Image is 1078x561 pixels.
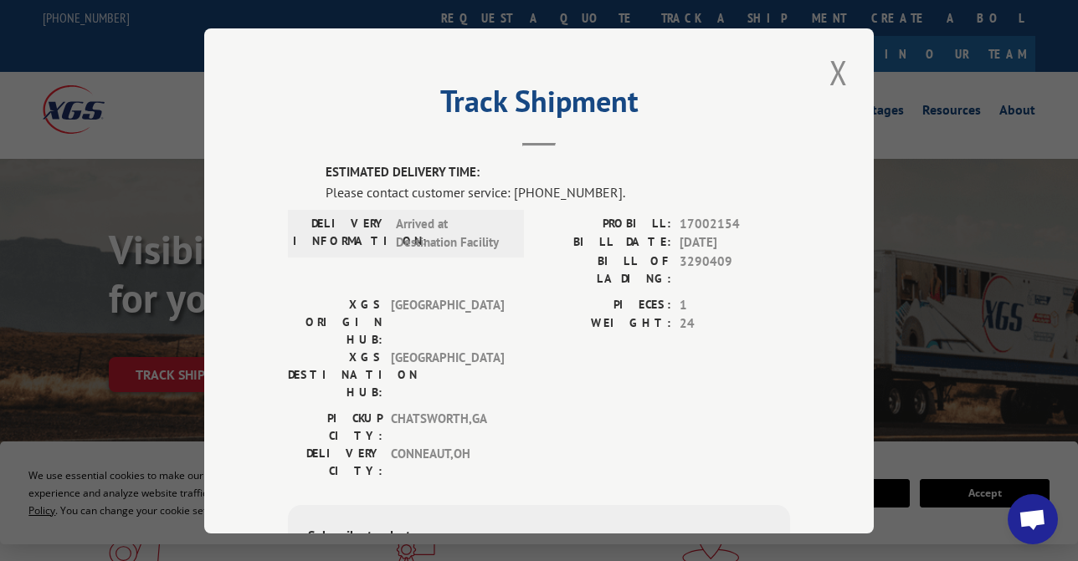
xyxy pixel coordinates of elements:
[539,295,671,314] label: PIECES:
[539,252,671,287] label: BILL OF LADING:
[824,49,853,95] button: Close modal
[288,89,790,121] h2: Track Shipment
[288,295,382,348] label: XGS ORIGIN HUB:
[680,314,790,334] span: 24
[293,214,388,252] label: DELIVERY INFORMATION:
[391,444,504,479] span: CONNEAUT , OH
[680,214,790,233] span: 17002154
[288,409,382,444] label: PICKUP CITY:
[326,181,790,201] div: Please contact customer service: [PHONE_NUMBER].
[539,233,671,252] label: BILL DATE:
[680,252,790,287] span: 3290409
[326,163,790,182] label: ESTIMATED DELIVERY TIME:
[288,348,382,400] label: XGS DESTINATION HUB:
[680,295,790,314] span: 1
[391,409,504,444] span: CHATSWORTH , GA
[391,295,504,348] span: [GEOGRAPHIC_DATA]
[288,444,382,479] label: DELIVERY CITY:
[680,233,790,252] span: [DATE]
[539,214,671,233] label: PROBILL:
[1008,494,1058,544] a: Open chat
[391,348,504,400] span: [GEOGRAPHIC_DATA]
[539,314,671,334] label: WEIGHT:
[396,214,509,252] span: Arrived at Destination Facility
[308,524,770,548] div: Subscribe to alerts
